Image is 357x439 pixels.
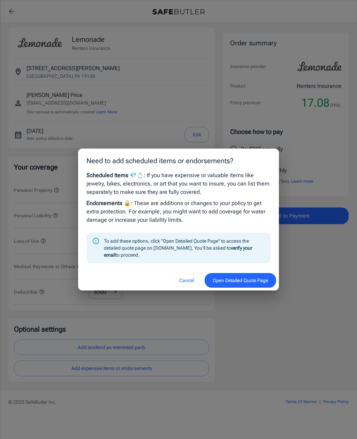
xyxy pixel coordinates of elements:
strong: Endorsements 🔒 [86,200,131,206]
div: To add these options, click "Open Detailed Quote Page" to access the detailed quote page on [DOMA... [104,235,265,261]
strong: Scheduled Items 💎💍 [86,172,144,179]
button: Open Detailed Quote Page [205,273,276,288]
strong: verify your email [104,245,252,258]
p: Need to add scheduled items or endorsements? [86,156,271,166]
button: Cancel [171,273,202,288]
p: : These are additions or changes to your policy to get extra protection. For example, you might w... [86,199,271,224]
p: : If you have expensive or valuable items like jewelry, bikes, electronics, or art that you want ... [86,171,271,196]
